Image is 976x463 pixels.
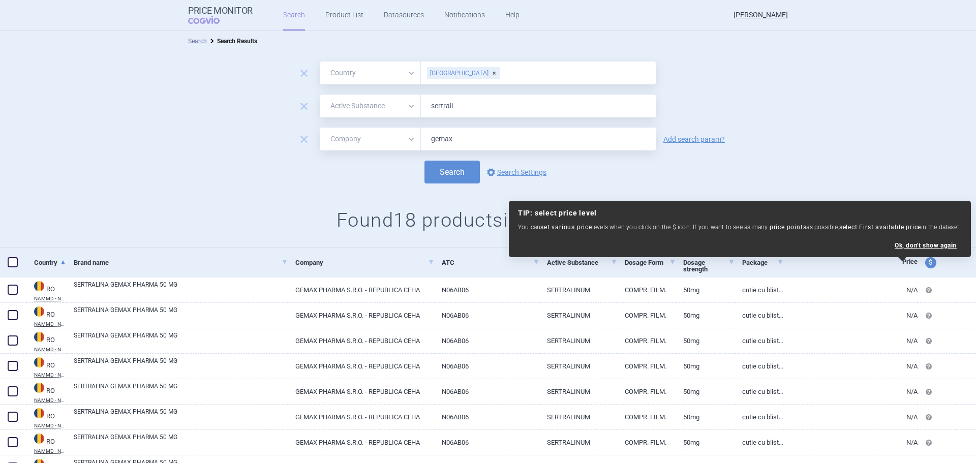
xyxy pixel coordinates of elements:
[34,449,66,454] abbr: NAMMD - Nomenclature of medicines for human use — List of medicinal products registered by the Na...
[540,224,592,231] strong: set various price
[783,354,918,379] a: N/A
[617,303,676,328] a: COMPR. FILM.
[539,430,618,455] a: SERTRALINUM
[770,224,807,231] strong: price points
[539,328,618,353] a: SERTRALINUM
[434,405,539,429] a: N06AB06
[34,383,44,393] img: Romania
[735,303,783,328] a: Cutie cu blist. opace PVC/Al x 84 compr. film.
[74,433,288,451] a: SERTRALINA GEMAX PHARMA 50 MG
[676,354,734,379] a: 50mg
[735,430,783,455] a: Cutie cu blist. opace PVC/Al x 98 compr. film.
[783,303,918,328] a: N/A
[34,423,66,428] abbr: NAMMD - Nomenclature of medicines for human use — List of medicinal products registered by the Na...
[74,250,288,275] a: Brand name
[676,303,734,328] a: 50mg
[617,379,676,404] a: COMPR. FILM.
[676,379,734,404] a: 50mg
[26,280,66,301] a: RORONAMMD - Nomenclature of medicines for human use
[26,433,66,454] a: RORONAMMD - Nomenclature of medicines for human use
[434,354,539,379] a: N06AB06
[617,430,676,455] a: COMPR. FILM.
[735,354,783,379] a: Cutie cu blist. opace PVC/Al x 90 compr. film.
[735,328,783,353] a: Cutie cu blist. opace PVC/Al x 100 compr. film.
[539,303,618,328] a: SERTRALINUM
[74,331,288,349] a: SERTRALINA GEMAX PHARMA 50 MG
[676,405,734,429] a: 50mg
[683,250,734,282] a: Dosage strength
[895,242,957,249] button: Ok, don't show again
[539,379,618,404] a: SERTRALINUM
[34,332,44,342] img: Romania
[26,305,66,327] a: RORONAMMD - Nomenclature of medicines for human use
[34,281,44,291] img: Romania
[783,328,918,353] a: N/A
[735,277,783,302] a: Cutie cu blist. opace PVC/Al x 30 compr. film.
[742,250,783,275] a: Package
[617,354,676,379] a: COMPR. FILM.
[288,379,434,404] a: GEMAX PHARMA S.R.O. - REPUBLICA CEHA
[434,277,539,302] a: N06AB06
[434,430,539,455] a: N06AB06
[617,328,676,353] a: COMPR. FILM.
[539,277,618,302] a: SERTRALINUM
[34,296,66,301] abbr: NAMMD - Nomenclature of medicines for human use — List of medicinal products registered by the Na...
[188,38,207,45] a: Search
[34,408,44,418] img: Romania
[34,434,44,444] img: Romania
[74,305,288,324] a: SERTRALINA GEMAX PHARMA 50 MG
[902,258,918,265] span: Price
[34,357,44,367] img: Romania
[34,398,66,403] abbr: NAMMD - Nomenclature of medicines for human use — List of medicinal products registered by the Na...
[547,250,618,275] a: Active Substance
[485,166,546,178] a: Search Settings
[34,306,44,317] img: Romania
[539,405,618,429] a: SERTRALINUM
[26,382,66,403] a: RORONAMMD - Nomenclature of medicines for human use
[288,405,434,429] a: GEMAX PHARMA S.R.O. - REPUBLICA CEHA
[34,373,66,378] abbr: NAMMD - Nomenclature of medicines for human use — List of medicinal products registered by the Na...
[676,277,734,302] a: 50mg
[217,38,257,45] strong: Search Results
[26,407,66,428] a: RORONAMMD - Nomenclature of medicines for human use
[34,250,66,275] a: Country
[188,6,253,25] a: Price MonitorCOGVIO
[288,328,434,353] a: GEMAX PHARMA S.R.O. - REPUBLICA CEHA
[74,280,288,298] a: SERTRALINA GEMAX PHARMA 50 MG
[663,136,725,143] a: Add search param?
[188,36,207,46] li: Search
[518,209,962,218] h2: TIP: select price level
[434,379,539,404] a: N06AB06
[207,36,257,46] li: Search Results
[295,250,434,275] a: Company
[783,430,918,455] a: N/A
[617,277,676,302] a: COMPR. FILM.
[676,328,734,353] a: 50mg
[34,322,66,327] abbr: NAMMD - Nomenclature of medicines for human use — List of medicinal products registered by the Na...
[288,277,434,302] a: GEMAX PHARMA S.R.O. - REPUBLICA CEHA
[188,6,253,16] strong: Price Monitor
[26,331,66,352] a: RORONAMMD - Nomenclature of medicines for human use
[74,382,288,400] a: SERTRALINA GEMAX PHARMA 50 MG
[288,303,434,328] a: GEMAX PHARMA S.R.O. - REPUBLICA CEHA
[188,16,234,24] span: COGVIO
[676,430,734,455] a: 50mg
[74,356,288,375] a: SERTRALINA GEMAX PHARMA 50 MG
[783,379,918,404] a: N/A
[424,161,480,183] button: Search
[434,303,539,328] a: N06AB06
[34,347,66,352] abbr: NAMMD - Nomenclature of medicines for human use — List of medicinal products registered by the Na...
[625,250,676,275] a: Dosage Form
[783,277,918,302] a: N/A
[735,405,783,429] a: Cutie cu blist. opace PVC/Al x 14 compr. film.
[735,379,783,404] a: Cutie cu blist. opace PVC/Al x 28 compr. film.
[839,224,921,231] strong: select First available price
[617,405,676,429] a: COMPR. FILM.
[783,405,918,429] a: N/A
[427,67,500,79] div: [GEOGRAPHIC_DATA]
[74,407,288,425] a: SERTRALINA GEMAX PHARMA 50 MG
[518,223,962,232] p: You can levels when you click on the $ icon. If you want to see as many as possible, in the dataset
[442,250,539,275] a: ATC
[434,328,539,353] a: N06AB06
[288,354,434,379] a: GEMAX PHARMA S.R.O. - REPUBLICA CEHA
